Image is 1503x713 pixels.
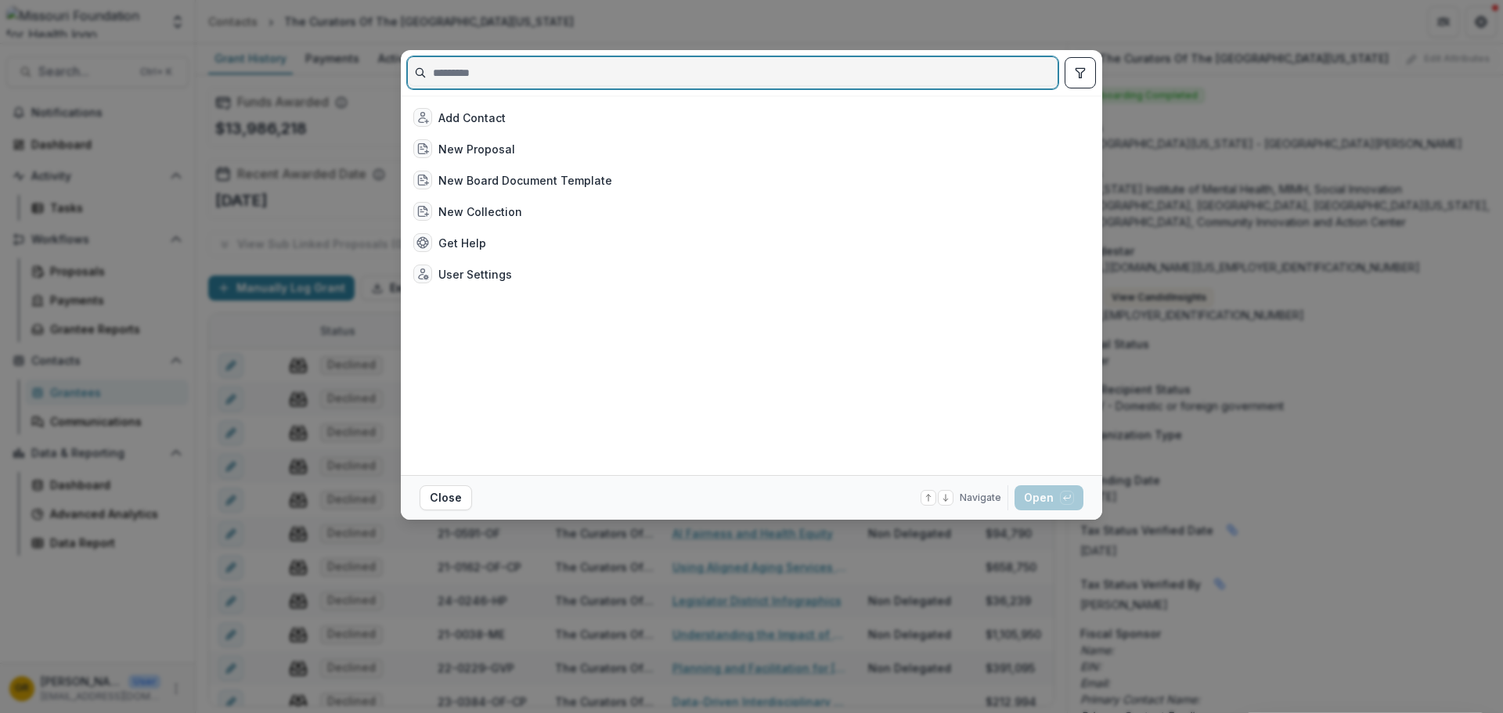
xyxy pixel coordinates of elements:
[438,172,612,189] div: New Board Document Template
[438,266,512,283] div: User Settings
[438,141,515,157] div: New Proposal
[420,485,472,510] button: Close
[438,203,522,220] div: New Collection
[1015,485,1083,510] button: Open
[960,491,1001,505] span: Navigate
[1065,57,1096,88] button: toggle filters
[438,110,506,126] div: Add Contact
[438,235,486,251] div: Get Help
